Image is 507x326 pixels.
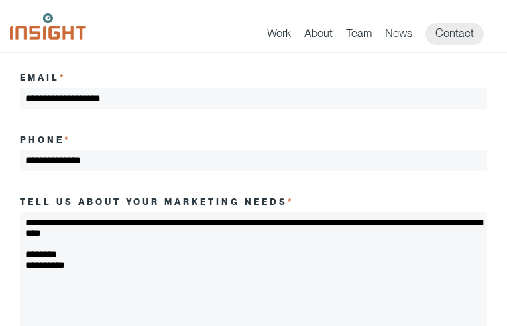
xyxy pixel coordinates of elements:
[425,23,484,45] a: Contact
[304,26,333,45] a: About
[10,13,86,40] img: Insight Marketing Design
[346,26,372,45] a: Team
[20,72,66,83] label: Email
[20,196,294,207] label: Tell us about your marketing needs
[267,23,497,45] nav: primary navigation menu
[385,26,412,45] a: News
[20,134,71,145] label: Phone
[267,26,291,45] a: Work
